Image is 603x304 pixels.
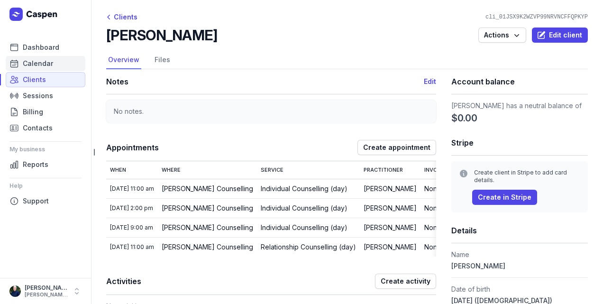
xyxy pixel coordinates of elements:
span: Billing [23,106,43,118]
h1: Details [451,224,588,237]
th: Service [257,161,360,179]
span: Reports [23,159,48,170]
div: [DATE] 2:00 pm [110,204,154,212]
span: Actions [484,29,521,41]
div: Create client in Stripe to add card details. [474,169,580,184]
td: None [420,218,450,237]
td: Individual Counselling (day) [257,198,360,218]
span: [PERSON_NAME] has a neutral balance of [451,101,582,110]
span: [PERSON_NAME] [451,262,505,270]
td: [PERSON_NAME] Counselling [158,237,257,257]
td: None [420,237,450,257]
th: Practitioner [360,161,420,179]
button: Edit [424,76,436,87]
td: None [420,198,450,218]
button: Actions [478,28,526,43]
a: Overview [106,51,141,69]
span: Support [23,195,49,207]
td: [PERSON_NAME] Counselling [158,218,257,237]
dt: Date of birth [451,284,588,295]
h1: Stripe [451,136,588,149]
td: Relationship Counselling (day) [257,237,360,257]
dt: Name [451,249,588,260]
span: $0.00 [451,111,477,125]
div: [PERSON_NAME] [25,284,68,292]
td: [PERSON_NAME] [360,237,420,257]
span: Create appointment [363,142,430,153]
button: Edit client [532,28,588,43]
td: Individual Counselling (day) [257,179,360,198]
span: Dashboard [23,42,59,53]
th: Invoice [420,161,450,179]
span: Edit client [538,29,582,41]
div: cli_01JSX9K2WZVP99NRVNCFFQPKYP [482,13,592,21]
span: No notes. [114,107,144,115]
td: [PERSON_NAME] [360,179,420,198]
div: [DATE] 11:00 am [110,243,154,251]
a: Files [153,51,172,69]
td: Individual Counselling (day) [257,218,360,237]
h1: Notes [106,75,424,88]
th: Where [158,161,257,179]
h2: [PERSON_NAME] [106,27,217,44]
th: When [106,161,158,179]
h1: Appointments [106,141,357,154]
div: My business [9,142,82,157]
div: Help [9,178,82,193]
span: Create activity [381,276,430,287]
div: [PERSON_NAME][EMAIL_ADDRESS][DOMAIN_NAME][PERSON_NAME] [25,292,68,298]
img: User profile image [9,286,21,297]
h1: Account balance [451,75,588,88]
td: None [420,179,450,198]
td: [PERSON_NAME] [360,198,420,218]
span: Clients [23,74,46,85]
span: Contacts [23,122,53,134]
div: Clients [106,11,137,23]
button: Create in Stripe [472,190,537,205]
h1: Activities [106,275,375,288]
div: [DATE] 11:00 am [110,185,154,193]
span: Calendar [23,58,53,69]
td: [PERSON_NAME] Counselling [158,198,257,218]
td: [PERSON_NAME] [360,218,420,237]
nav: Tabs [106,51,588,69]
span: Sessions [23,90,53,101]
span: Create in Stripe [478,192,531,203]
div: [DATE] 9:00 am [110,224,154,231]
td: [PERSON_NAME] Counselling [158,179,257,198]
